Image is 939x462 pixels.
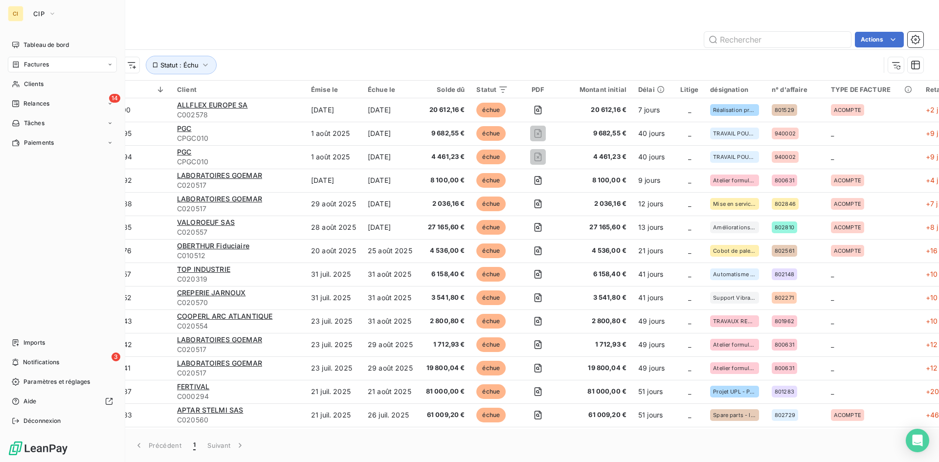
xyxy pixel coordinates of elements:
span: Tableau de bord [23,41,69,49]
span: 81 000,00 € [426,387,465,396]
td: 23 juil. 2025 [305,333,362,356]
td: 51 jours [632,403,674,427]
span: 27 165,60 € [568,222,626,232]
span: C020560 [177,415,299,425]
td: 23 juil. 2025 [305,309,362,333]
span: TRAVAIL POUR SOCIETE PGC [713,154,756,160]
span: LABORATOIRES GOEMAR [177,171,262,179]
span: ACOMPTE [834,224,861,230]
span: +9 j [926,129,939,137]
span: 801529 [775,107,794,113]
td: 51 jours [632,380,674,403]
span: ACOMPTE [834,177,861,183]
span: échue [476,197,506,211]
div: PDF [520,86,556,93]
span: échue [476,361,506,375]
span: C020517 [177,204,299,214]
span: 6 158,40 € [426,269,465,279]
span: 9 682,55 € [568,129,626,138]
button: Statut : Échu [146,56,217,74]
span: 1 712,93 € [568,340,626,350]
div: Échue le [368,86,414,93]
span: _ [688,364,691,372]
span: 800631 [775,342,794,348]
span: 14 [109,94,120,103]
span: _ [688,223,691,231]
span: C020517 [177,368,299,378]
span: 4 461,23 € [426,152,465,162]
span: _ [831,270,834,278]
div: CI [8,6,23,22]
span: +8 j [926,223,939,231]
div: TYPE DE FACTURE [831,86,914,93]
div: Litige [680,86,698,93]
span: 801283 [775,389,794,395]
td: 49 jours [632,309,674,333]
td: 31 août 2025 [362,286,420,309]
span: Déconnexion [23,417,61,425]
span: _ [831,293,834,302]
span: _ [688,411,691,419]
span: CIP [33,10,45,18]
div: Solde dû [426,86,465,93]
span: Notifications [23,358,59,367]
span: _ [688,317,691,325]
span: _ [831,153,834,161]
span: OBERTHUR Fiduciaire [177,242,249,250]
span: _ [831,364,834,372]
span: 9 682,55 € [426,129,465,138]
span: _ [831,317,834,325]
span: 940002 [775,154,796,160]
span: échue [476,408,506,422]
span: CREPERIE JARNOUX [177,288,246,297]
span: échue [476,220,506,235]
td: [DATE] [362,169,420,192]
a: Aide [8,394,117,409]
div: Délai [638,86,669,93]
span: échue [476,384,506,399]
td: 12 jours [632,192,674,216]
span: FERTIVAL [177,382,209,391]
span: 802148 [775,271,794,277]
span: échue [476,267,506,282]
span: Support Vibrant big bag [713,295,756,301]
td: 54 jours [632,427,674,450]
span: échue [476,173,506,188]
td: 29 août 2025 [362,356,420,380]
span: _ [688,106,691,114]
span: C020319 [177,274,299,284]
span: 802729 [775,412,795,418]
span: 19 800,04 € [426,363,465,373]
span: ACOMPTE [834,201,861,207]
td: 31 août 2025 [362,309,420,333]
td: 31 juil. 2025 [305,286,362,309]
span: 800631 [775,177,794,183]
td: 13 jours [632,216,674,239]
td: 20 août 2025 [305,239,362,263]
td: 21 juil. 2025 [305,380,362,403]
td: [DATE] [362,216,420,239]
span: C020570 [177,298,299,308]
span: C020517 [177,345,299,354]
span: 4 536,00 € [426,246,465,256]
td: 28 août 2025 [305,216,362,239]
span: 4 461,23 € [568,152,626,162]
span: _ [688,270,691,278]
span: Atelier formulation - Process et tuyauterie [713,342,756,348]
span: 802810 [775,224,794,230]
span: LABORATOIRES GOEMAR [177,195,262,203]
div: Statut [476,86,508,93]
td: [DATE] [362,98,420,122]
span: 20 612,16 € [426,105,465,115]
span: Aide [23,397,37,406]
span: 1 [193,440,196,450]
td: [DATE] [362,122,420,145]
span: 20 612,16 € [568,105,626,115]
span: échue [476,243,506,258]
span: +7 j [926,199,938,208]
span: _ [688,153,691,161]
span: +4 j [926,176,939,184]
span: 3 [112,352,120,361]
span: LABORATOIRES GOEMAR [177,359,262,367]
span: 800631 [775,365,794,371]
